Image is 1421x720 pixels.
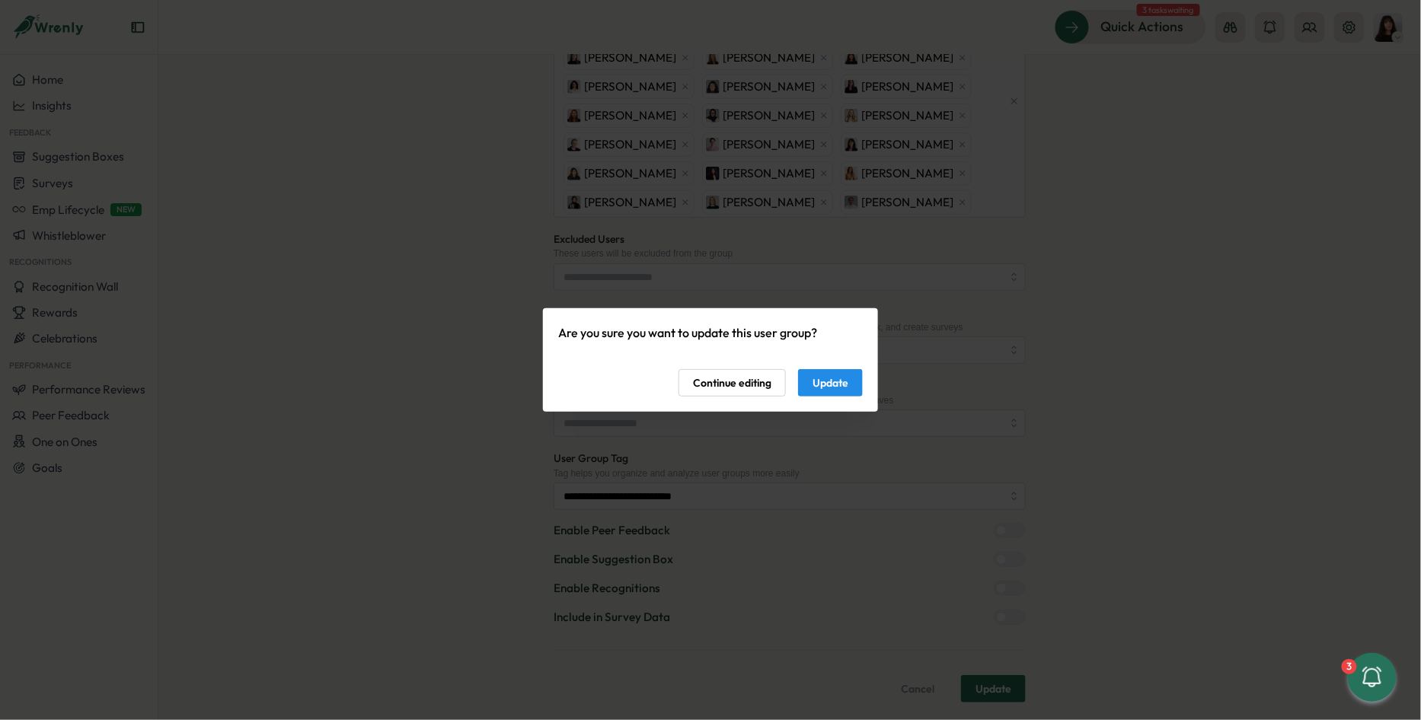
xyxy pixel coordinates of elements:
button: Update [798,369,863,397]
span: Continue editing [693,370,771,396]
p: Are you sure you want to update this user group? [558,323,863,342]
button: Continue editing [679,369,786,397]
button: 3 [1348,653,1397,702]
span: Update [813,370,848,396]
div: 3 [1342,659,1357,674]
